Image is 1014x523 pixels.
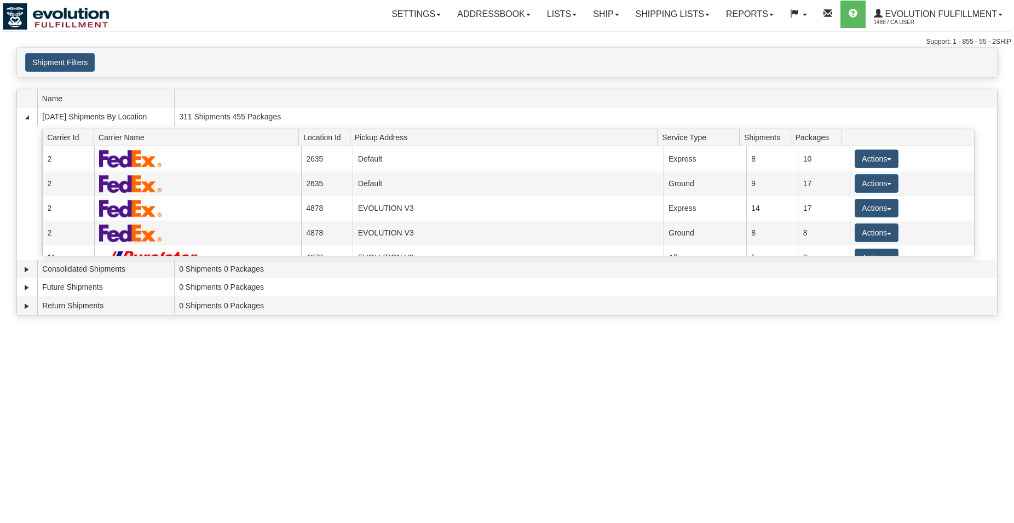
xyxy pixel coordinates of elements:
td: Return Shipments [37,296,174,315]
button: Shipment Filters [25,53,95,72]
td: 2 [42,221,94,245]
td: Express [664,146,746,171]
a: Addressbook [449,1,539,28]
a: Expand [21,301,32,312]
span: Pickup Address [355,129,658,146]
span: Location Id [303,129,350,146]
td: 5 [746,245,798,270]
span: Service Type [662,129,739,146]
img: FedEx Express® [99,224,162,242]
td: Ground [664,221,746,245]
button: Actions [855,174,898,193]
td: 17 [798,171,850,196]
td: EVOLUTION V3 [353,245,663,270]
button: Actions [855,249,898,267]
span: Carrier Name [99,129,299,146]
a: Lists [539,1,585,28]
a: Evolution Fulfillment 1488 / CA User [866,1,1011,28]
td: 4878 [301,196,353,221]
td: 8 [746,221,798,245]
button: Actions [855,199,898,217]
td: 0 Shipments 0 Packages [174,278,997,297]
button: Actions [855,150,898,168]
td: 10 [798,146,850,171]
td: 11 [42,245,94,270]
td: 17 [798,196,850,221]
img: Purolator [99,250,203,265]
td: [DATE] Shipments By Location [37,107,174,126]
button: Actions [855,223,898,242]
a: Expand [21,264,32,275]
td: 4878 [301,245,353,270]
td: Default [353,171,663,196]
a: Collapse [21,112,32,123]
div: Support: 1 - 855 - 55 - 2SHIP [3,37,1011,47]
td: 0 Shipments 0 Packages [174,260,997,278]
span: 1488 / CA User [874,17,956,28]
td: 8 [798,245,850,270]
img: FedEx Express® [99,199,162,217]
td: Ground [664,171,746,196]
td: Consolidated Shipments [37,260,174,278]
a: Ship [585,1,627,28]
td: 14 [746,196,798,221]
td: Default [353,146,663,171]
img: FedEx Express® [99,150,162,168]
a: Expand [21,282,32,293]
td: All [664,245,746,270]
td: 4878 [301,221,353,245]
img: FedEx Express® [99,175,162,193]
td: 8 [746,146,798,171]
a: Reports [718,1,782,28]
td: EVOLUTION V3 [353,196,663,221]
td: EVOLUTION V3 [353,221,663,245]
a: Shipping lists [627,1,718,28]
span: Carrier Id [47,129,94,146]
td: 9 [746,171,798,196]
td: Express [664,196,746,221]
span: Shipments [744,129,791,146]
td: 2 [42,146,94,171]
td: 8 [798,221,850,245]
span: Evolution Fulfillment [883,9,997,19]
span: Name [42,90,174,107]
td: 2 [42,171,94,196]
span: Packages [796,129,842,146]
td: Future Shipments [37,278,174,297]
a: Settings [383,1,449,28]
td: 0 Shipments 0 Packages [174,296,997,315]
img: logo1488.jpg [3,3,110,30]
td: 2635 [301,171,353,196]
iframe: chat widget [989,205,1013,317]
td: 2 [42,196,94,221]
td: 2635 [301,146,353,171]
td: 311 Shipments 455 Packages [174,107,997,126]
